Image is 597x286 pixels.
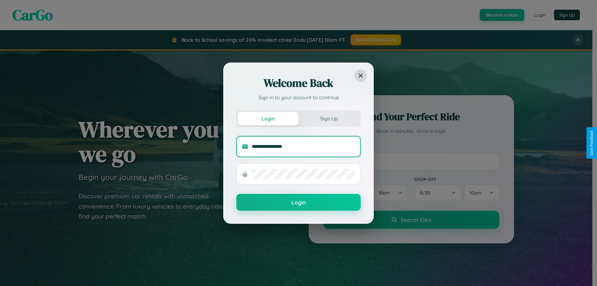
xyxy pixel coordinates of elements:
[238,112,298,125] button: Login
[298,112,359,125] button: Sign Up
[590,130,594,156] div: Give Feedback
[236,194,361,211] button: Login
[236,76,361,91] h2: Welcome Back
[236,94,361,101] p: Sign in to your account to continue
